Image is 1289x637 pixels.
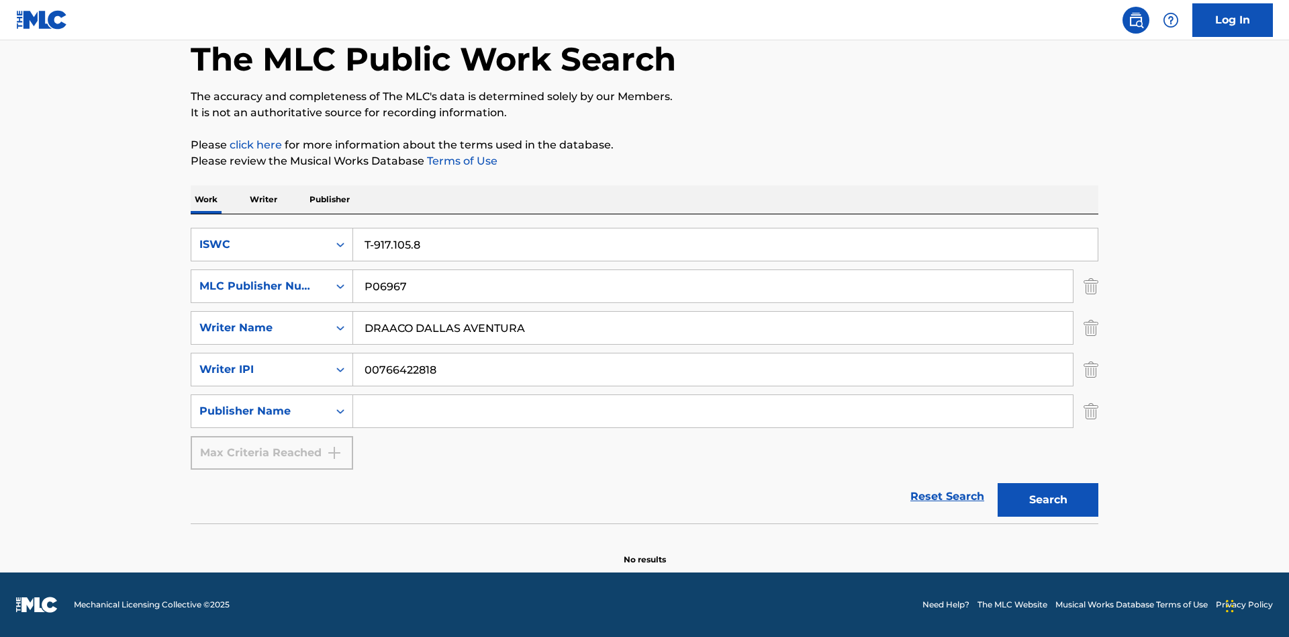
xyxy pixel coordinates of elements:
iframe: Chat Widget [1222,572,1289,637]
div: Drag [1226,586,1234,626]
a: Musical Works Database Terms of Use [1055,599,1208,611]
img: Delete Criterion [1084,394,1098,428]
p: Please review the Musical Works Database [191,153,1098,169]
p: Publisher [305,185,354,214]
a: Terms of Use [424,155,497,167]
p: Writer [246,185,281,214]
img: Delete Criterion [1084,269,1098,303]
a: click here [230,138,282,151]
p: The accuracy and completeness of The MLC's data is determined solely by our Members. [191,89,1098,105]
img: help [1163,12,1179,28]
img: logo [16,597,58,613]
img: Delete Criterion [1084,353,1098,386]
img: search [1128,12,1144,28]
a: Log In [1192,3,1273,37]
a: Privacy Policy [1216,599,1273,611]
form: Search Form [191,228,1098,523]
h1: The MLC Public Work Search [191,39,676,79]
img: Delete Criterion [1084,311,1098,345]
div: Help [1157,7,1184,34]
div: Writer IPI [199,362,320,378]
a: Reset Search [904,482,991,511]
div: Writer Name [199,320,320,336]
p: No results [624,538,666,566]
div: Publisher Name [199,403,320,419]
p: Please for more information about the terms used in the database. [191,137,1098,153]
img: MLC Logo [16,10,68,30]
span: Mechanical Licensing Collective © 2025 [74,599,230,611]
p: Work [191,185,222,214]
a: Need Help? [922,599,969,611]
a: Public Search [1123,7,1149,34]
a: The MLC Website [977,599,1047,611]
button: Search [998,483,1098,517]
p: It is not an authoritative source for recording information. [191,105,1098,121]
div: ISWC [199,237,320,253]
div: MLC Publisher Number [199,278,320,294]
